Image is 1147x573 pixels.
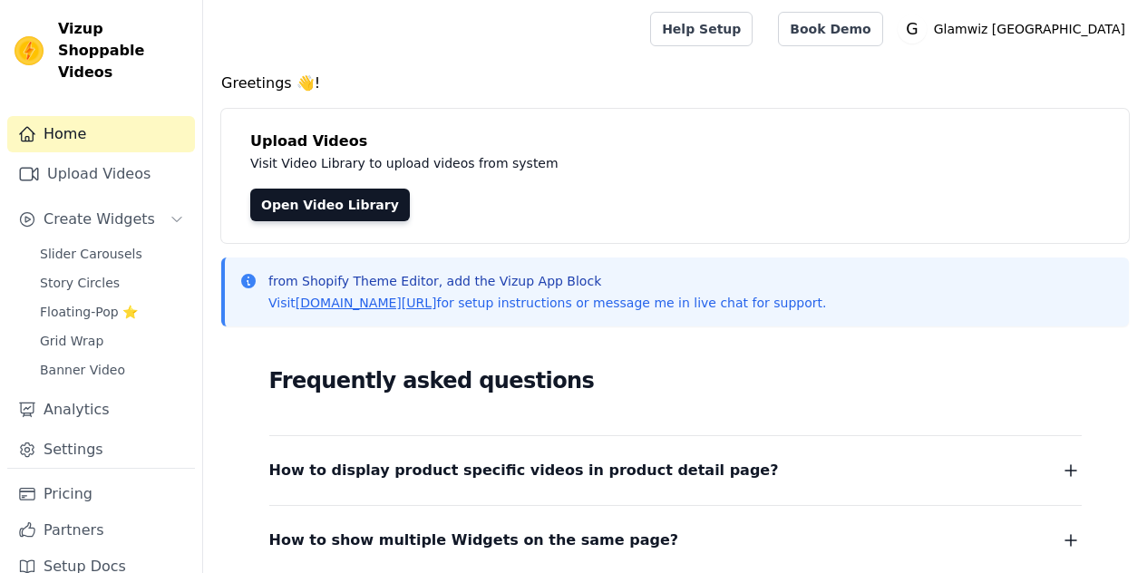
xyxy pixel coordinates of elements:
[29,357,195,383] a: Banner Video
[7,201,195,238] button: Create Widgets
[29,241,195,267] a: Slider Carousels
[29,299,195,325] a: Floating-Pop ⭐
[58,18,188,83] span: Vizup Shoppable Videos
[40,245,142,263] span: Slider Carousels
[7,512,195,549] a: Partners
[250,152,1063,174] p: Visit Video Library to upload videos from system
[250,131,1100,152] h4: Upload Videos
[268,294,826,312] p: Visit for setup instructions or message me in live chat for support.
[296,296,437,310] a: [DOMAIN_NAME][URL]
[898,13,1132,45] button: G Glamwiz [GEOGRAPHIC_DATA]
[269,528,679,553] span: How to show multiple Widgets on the same page?
[7,432,195,468] a: Settings
[7,156,195,192] a: Upload Videos
[250,189,410,221] a: Open Video Library
[15,36,44,65] img: Vizup
[269,363,1082,399] h2: Frequently asked questions
[29,270,195,296] a: Story Circles
[7,392,195,428] a: Analytics
[40,274,120,292] span: Story Circles
[906,20,918,38] text: G
[40,303,138,321] span: Floating-Pop ⭐
[269,458,779,483] span: How to display product specific videos in product detail page?
[269,458,1082,483] button: How to display product specific videos in product detail page?
[778,12,882,46] a: Book Demo
[29,328,195,354] a: Grid Wrap
[221,73,1129,94] h4: Greetings 👋!
[927,13,1132,45] p: Glamwiz [GEOGRAPHIC_DATA]
[40,332,103,350] span: Grid Wrap
[7,476,195,512] a: Pricing
[7,116,195,152] a: Home
[44,209,155,230] span: Create Widgets
[269,528,1082,553] button: How to show multiple Widgets on the same page?
[650,12,753,46] a: Help Setup
[268,272,826,290] p: from Shopify Theme Editor, add the Vizup App Block
[40,361,125,379] span: Banner Video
